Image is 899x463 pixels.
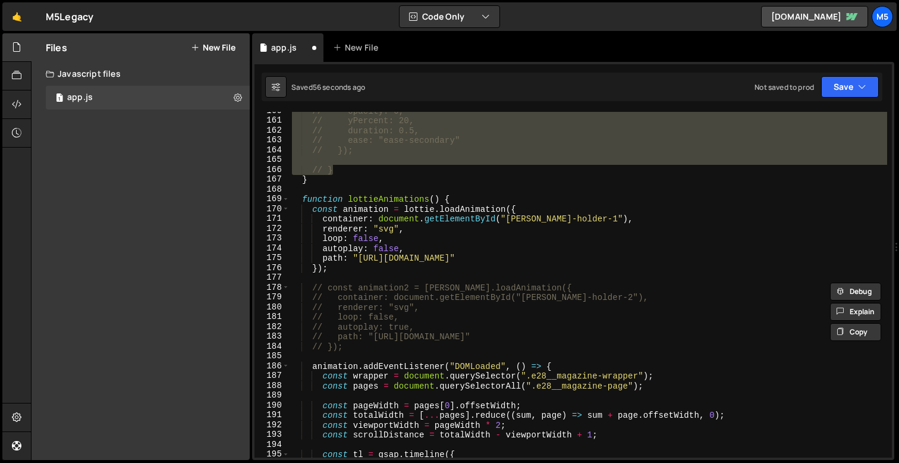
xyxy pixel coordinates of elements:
div: Javascript files [32,62,250,86]
div: M5Legacy [46,10,93,24]
div: 187 [254,371,290,381]
div: 194 [254,440,290,450]
a: [DOMAIN_NAME] [761,6,868,27]
div: Saved [291,82,365,92]
div: 189 [254,390,290,401]
div: 161 [254,115,290,126]
button: Code Only [400,6,499,27]
div: 165 [254,155,290,165]
div: 171 [254,214,290,224]
button: New File [191,43,235,52]
div: 181 [254,312,290,322]
div: 170 [254,204,290,214]
div: app.js [271,42,297,54]
div: 191 [254,410,290,420]
div: 179 [254,292,290,302]
button: Debug [830,283,881,301]
div: 180 [254,302,290,312]
div: 174 [254,243,290,254]
div: 184 [254,342,290,352]
div: 178 [254,283,290,293]
div: 183 [254,331,290,342]
div: 175 [254,253,290,263]
div: 186 [254,361,290,371]
div: 162 [254,126,290,136]
div: 185 [254,351,290,361]
div: 164 [254,145,290,155]
div: 173 [254,233,290,243]
div: 195 [254,449,290,459]
div: 168 [254,184,290,195]
div: 169 [254,194,290,204]
div: 163 [254,135,290,145]
div: app.js [67,92,93,103]
div: 56 seconds ago [313,82,365,92]
a: 🤙 [2,2,32,31]
div: 167 [254,174,290,184]
div: 193 [254,430,290,440]
a: M5 [872,6,893,27]
div: 192 [254,420,290,430]
div: 182 [254,322,290,332]
div: 17055/46915.js [46,86,250,110]
div: 188 [254,381,290,391]
button: Copy [830,323,881,341]
div: 176 [254,263,290,273]
div: 177 [254,273,290,283]
div: New File [333,42,383,54]
div: Not saved to prod [755,82,814,92]
h2: Files [46,41,67,54]
div: 166 [254,165,290,175]
button: Save [821,76,879,98]
button: Explain [830,303,881,321]
span: 1 [56,94,63,104]
div: 172 [254,224,290,234]
div: 190 [254,401,290,411]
